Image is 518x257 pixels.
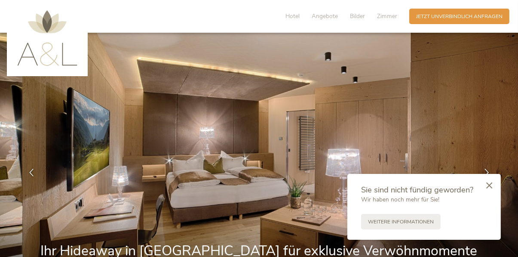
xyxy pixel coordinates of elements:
span: Zimmer [377,12,397,20]
span: Hotel [285,12,300,20]
span: Wir haben noch mehr für Sie! [361,195,439,204]
span: Sie sind nicht fündig geworden? [361,184,473,195]
span: Bilder [350,12,365,20]
a: Weitere Informationen [361,214,441,229]
span: Weitere Informationen [368,218,434,226]
span: Angebote [312,12,338,20]
span: Jetzt unverbindlich anfragen [416,13,503,20]
img: AMONTI & LUNARIS Wellnessresort [17,10,77,66]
